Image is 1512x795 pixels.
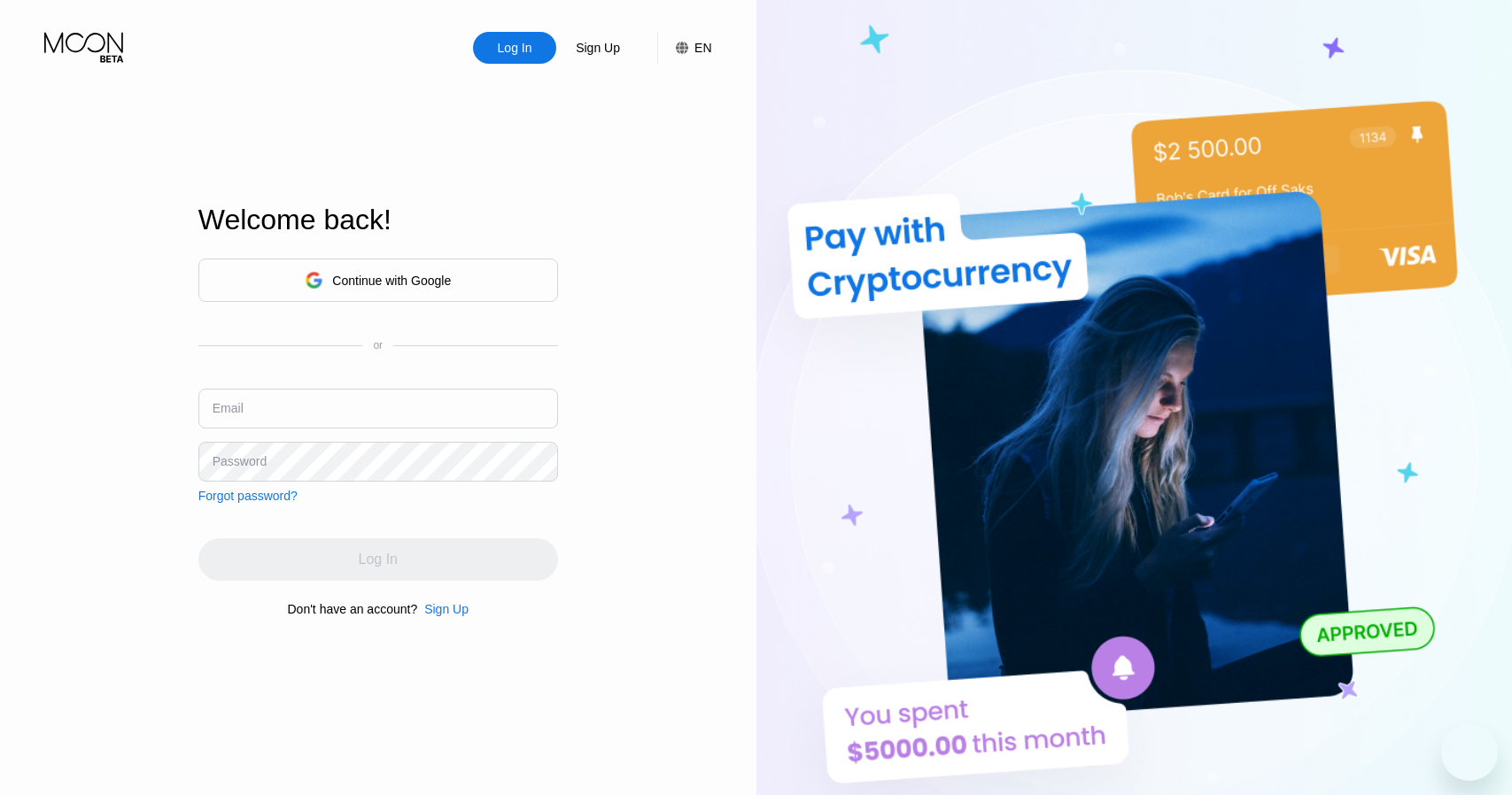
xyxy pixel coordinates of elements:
[1441,724,1498,781] iframe: Button to launch messaging window
[198,489,298,503] div: Forgot password?
[473,32,556,64] div: Log In
[198,204,558,236] div: Welcome back!
[657,32,711,64] div: EN
[332,274,451,288] div: Continue with Google
[288,602,418,616] div: Don't have an account?
[417,602,469,616] div: Sign Up
[213,454,267,468] div: Password
[424,602,469,616] div: Sign Up
[574,39,622,57] div: Sign Up
[496,39,534,57] div: Log In
[694,41,711,55] div: EN
[198,259,558,302] div: Continue with Google
[556,32,640,64] div: Sign Up
[373,339,383,351] div: or
[213,401,244,415] div: Email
